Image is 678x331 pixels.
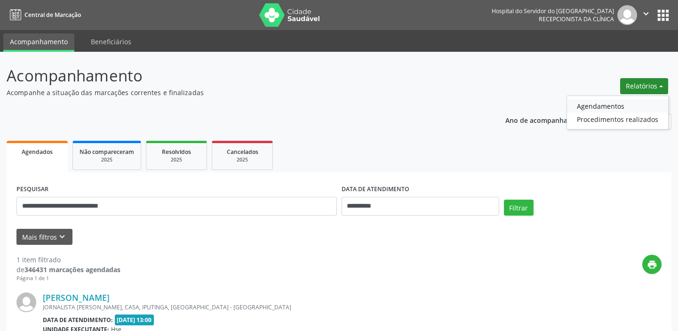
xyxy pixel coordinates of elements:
[567,113,668,126] a: Procedimentos realizados
[504,200,534,216] button: Filtrar
[24,11,81,19] span: Central de Marcação
[16,292,36,312] img: img
[617,5,637,25] img: img
[539,15,614,23] span: Recepcionista da clínica
[153,156,200,163] div: 2025
[16,182,48,197] label: PESQUISAR
[647,259,657,270] i: print
[505,114,589,126] p: Ano de acompanhamento
[43,292,110,303] a: [PERSON_NAME]
[43,316,113,324] b: Data de atendimento:
[620,78,668,94] button: Relatórios
[567,99,668,113] a: Agendamentos
[641,8,651,19] i: 
[219,156,266,163] div: 2025
[57,232,67,242] i: keyboard_arrow_down
[162,148,191,156] span: Resolvidos
[80,156,134,163] div: 2025
[16,255,120,265] div: 1 item filtrado
[80,148,134,156] span: Não compareceram
[342,182,409,197] label: DATA DE ATENDIMENTO
[655,7,671,24] button: apps
[24,265,120,274] strong: 346431 marcações agendadas
[7,64,472,88] p: Acompanhamento
[84,33,138,50] a: Beneficiários
[16,229,72,245] button: Mais filtroskeyboard_arrow_down
[22,148,53,156] span: Agendados
[642,255,662,274] button: print
[492,7,614,15] div: Hospital do Servidor do [GEOGRAPHIC_DATA]
[16,265,120,274] div: de
[43,303,520,311] div: JORNALISTA [PERSON_NAME], CASA, IPUTINGA, [GEOGRAPHIC_DATA] - [GEOGRAPHIC_DATA]
[566,96,669,129] ul: Relatórios
[227,148,258,156] span: Cancelados
[7,88,472,97] p: Acompanhe a situação das marcações correntes e finalizadas
[3,33,74,52] a: Acompanhamento
[16,274,120,283] div: Página 1 de 1
[7,7,81,23] a: Central de Marcação
[115,315,154,325] span: [DATE] 13:00
[637,5,655,25] button: 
